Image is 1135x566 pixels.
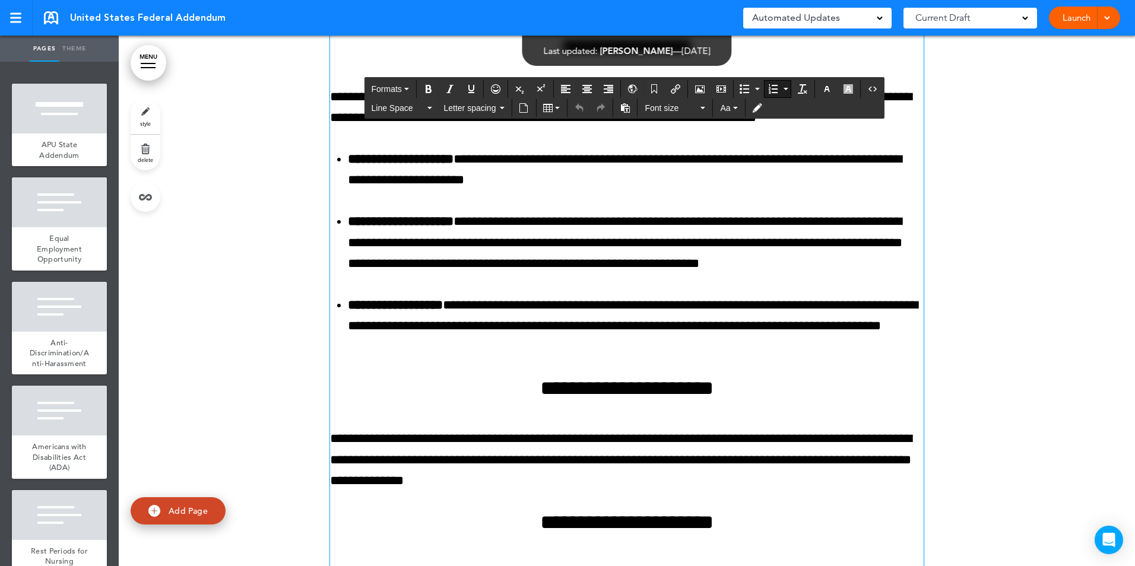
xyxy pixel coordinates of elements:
[569,99,589,117] div: Undo
[531,80,551,98] div: Superscript
[131,497,226,525] a: Add Page
[644,80,664,98] div: Anchor
[544,46,711,55] div: —
[513,99,534,117] div: Insert document
[863,80,883,98] div: Source code
[623,80,643,98] div: Insert/Edit global anchor link
[59,36,89,62] a: Theme
[443,102,497,114] span: Letter spacing
[12,227,107,271] a: Equal Employment Opportunity
[538,99,565,117] div: Table
[682,45,711,56] span: [DATE]
[12,133,107,166] a: APU State Addendum
[510,80,530,98] div: Subscript
[440,80,460,98] div: Italic
[735,80,763,98] div: Bullet list
[665,80,686,98] div: Insert/edit airmason link
[70,11,226,24] span: United States Federal Addendum
[711,80,731,98] div: Insert/edit media
[556,80,576,98] div: Align left
[600,45,673,56] span: [PERSON_NAME]
[690,80,710,98] div: Airmason image
[371,102,424,114] span: Line Space
[131,45,166,81] a: MENU
[544,45,598,56] span: Last updated:
[131,98,160,134] a: style
[577,80,597,98] div: Align center
[1058,7,1095,29] a: Launch
[720,103,730,113] span: Aa
[1095,526,1123,554] div: Open Intercom Messenger
[30,36,59,62] a: Pages
[32,441,86,472] span: Americans with Disabilities Act (ADA)
[915,9,970,26] span: Current Draft
[792,80,813,98] div: Clear formatting
[169,505,208,516] span: Add Page
[39,139,79,160] span: APU State Addendum
[138,156,153,163] span: delete
[461,80,481,98] div: Underline
[752,9,840,26] span: Automated Updates
[591,99,611,117] div: Redo
[148,505,160,517] img: add.svg
[37,233,82,264] span: Equal Employment Opportunity
[419,80,439,98] div: Bold
[615,99,635,117] div: Paste as text
[30,338,89,368] span: Anti-Discrimination/Anti-Harassment
[764,80,791,98] div: Numbered list
[12,332,107,375] a: Anti-Discrimination/Anti-Harassment
[140,120,151,127] span: style
[131,135,160,170] a: delete
[645,102,698,114] span: Font size
[371,84,401,94] span: Formats
[12,435,107,479] a: Americans with Disabilities Act (ADA)
[598,80,619,98] div: Align right
[747,99,768,117] div: Toggle Tracking Changes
